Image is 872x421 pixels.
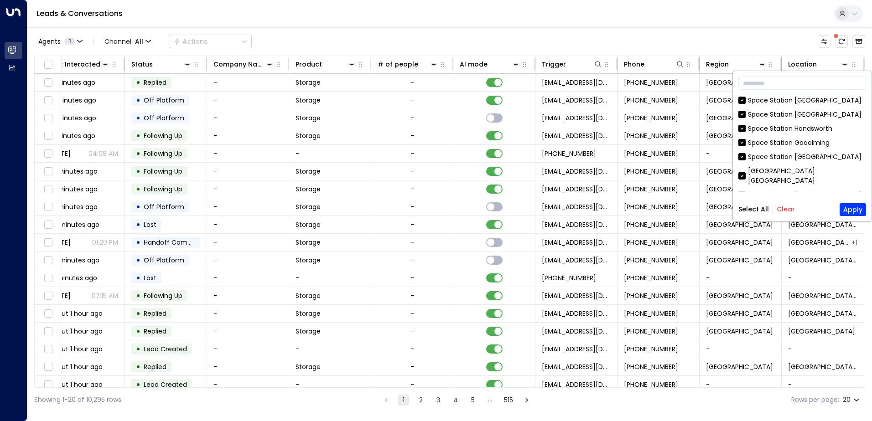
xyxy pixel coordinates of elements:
[788,238,851,247] span: Space Station Castle Bromwich
[296,309,321,318] span: Storage
[542,78,611,87] span: leads@space-station.co.uk
[42,308,54,319] span: Toggle select row
[296,131,321,140] span: Storage
[410,327,414,336] div: -
[542,167,611,176] span: leads@space-station.co.uk
[410,78,414,87] div: -
[542,362,611,371] span: leads@space-station.co.uk
[42,219,54,231] span: Toggle select row
[38,38,61,45] span: Agents
[207,180,289,198] td: -
[706,362,773,371] span: Shropshire
[706,167,773,176] span: Birmingham
[296,202,321,211] span: Storage
[49,380,103,389] span: about 1 hour ago
[42,59,54,71] span: Toggle select all
[624,167,678,176] span: +447707821112
[738,190,866,200] div: Space Station [GEOGRAPHIC_DATA]
[624,309,678,318] span: +614675919288
[49,113,96,123] span: 4 minutes ago
[207,163,289,180] td: -
[542,256,611,265] span: leads@space-station.co.uk
[296,78,321,87] span: Storage
[207,127,289,144] td: -
[542,238,611,247] span: leads@space-station.co.uk
[207,198,289,216] td: -
[624,202,678,211] span: +447403999421
[296,220,321,229] span: Storage
[706,78,773,87] span: Oxfordshire
[296,238,321,247] span: Storage
[788,309,857,318] span: Space Station St Johns Wood
[788,59,849,70] div: Location
[788,256,857,265] span: Space Station Shrewsbury
[207,269,289,287] td: -
[213,59,265,70] div: Company Name
[144,113,184,123] span: Off Platform
[289,340,371,358] td: -
[207,358,289,375] td: -
[624,362,678,371] span: +447898342884
[49,167,98,176] span: 16 minutes ago
[450,395,461,406] button: Go to page 4
[542,59,602,70] div: Trigger
[542,327,611,336] span: leads@space-station.co.uk
[782,376,864,393] td: -
[42,326,54,337] span: Toggle select row
[788,327,855,336] span: Space Station Slough
[788,59,817,70] div: Location
[700,340,782,358] td: -
[42,379,54,390] span: Toggle select row
[296,185,321,194] span: Storage
[49,96,96,105] span: 4 minutes ago
[144,291,182,300] span: Following Up
[42,255,54,266] span: Toggle select row
[748,110,862,119] div: Space Station [GEOGRAPHIC_DATA]
[170,35,252,48] div: Button group with a nested menu
[624,78,678,87] span: +447450436005
[777,205,795,213] button: Clear
[624,238,678,247] span: +447931788292
[410,167,414,176] div: -
[818,35,830,48] button: Customize
[136,199,140,215] div: •
[706,256,773,265] span: Shropshire
[207,92,289,109] td: -
[136,110,140,126] div: •
[748,166,866,185] div: [GEOGRAPHIC_DATA] [GEOGRAPHIC_DATA]
[144,149,182,158] span: Following Up
[136,341,140,357] div: •
[624,96,678,105] span: +447896594271
[49,59,100,70] div: Last Interacted
[49,185,98,194] span: 16 minutes ago
[788,220,857,229] span: Space Station Castle Bromwich
[49,78,95,87] span: 3 minutes ago
[207,305,289,322] td: -
[42,237,54,248] span: Toggle select row
[207,109,289,127] td: -
[289,269,371,287] td: -
[207,74,289,91] td: -
[738,205,769,213] button: Select All
[706,131,773,140] span: London
[706,113,773,123] span: Birmingham
[624,273,678,282] span: +447966392318
[144,167,182,176] span: Following Up
[624,344,678,354] span: +447459146975
[542,202,611,211] span: leads@space-station.co.uk
[706,309,773,318] span: London
[700,269,782,287] td: -
[144,273,156,282] span: Lost
[788,362,857,371] span: Space Station Shrewsbury
[410,256,414,265] div: -
[410,291,414,300] div: -
[207,340,289,358] td: -
[706,238,773,247] span: Birmingham
[207,323,289,340] td: -
[542,220,611,229] span: leads@space-station.co.uk
[624,131,678,140] span: +447889747255
[460,59,488,70] div: AI mode
[624,380,678,389] span: +447898342884
[136,323,140,339] div: •
[521,395,532,406] button: Go to next page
